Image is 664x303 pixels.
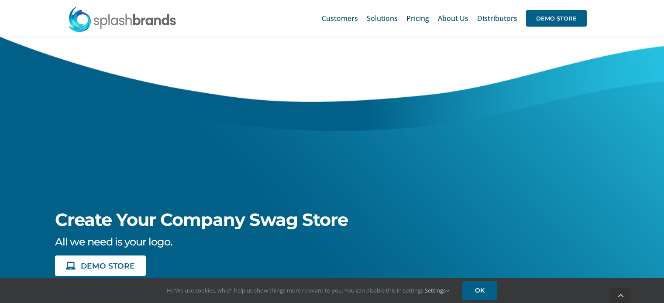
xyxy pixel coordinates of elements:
span: Customers [322,15,358,22]
span: Distributors [477,15,517,22]
a: Settings [425,286,449,294]
a: OK [462,281,497,300]
a: Customers [322,4,358,32]
span: Create Your Company Swag Store [55,209,348,230]
a: DEMO STORE [55,255,146,276]
a: Pricing [406,4,429,32]
nav: Main Menu Sticky [322,4,587,32]
span: DEMO STORE [526,10,587,27]
img: SplashBrands.com Logo [68,6,177,32]
span: About Us [438,15,468,22]
a: DEMO STORE [526,4,587,32]
span: Solutions [367,15,398,22]
span: Hi! We use cookies, which help us show things more relevant to you. You can disable this in setti... [167,286,449,294]
span: All we need is your logo. [55,235,172,248]
span: DEMO STORE [81,262,135,269]
span: Pricing [406,15,429,22]
a: Distributors [477,4,517,32]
